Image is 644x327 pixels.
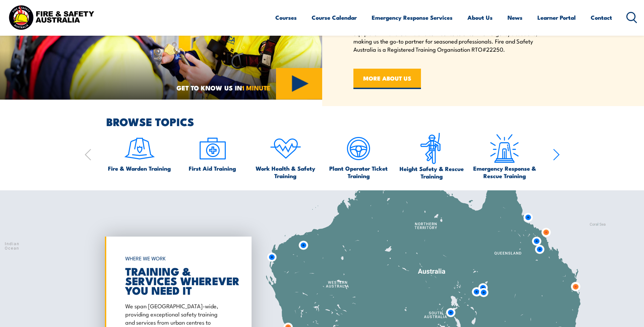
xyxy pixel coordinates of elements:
[398,165,465,180] span: Height Safety & Rescue Training
[125,266,228,295] h2: TRAINING & SERVICES WHEREVER YOU NEED IT
[591,8,612,27] a: Contact
[471,165,538,179] span: Emergency Response & Rescue Training
[489,133,520,165] img: Emergency Response Icon
[343,133,374,165] img: icon-5
[189,133,236,172] a: First Aid Training
[125,252,228,264] h6: WHERE WE WORK
[353,69,421,89] a: MORE ABOUT US
[106,117,560,126] h2: BROWSE TOPICS
[177,85,271,91] span: GET TO KNOW US IN
[275,8,297,27] a: Courses
[398,133,465,180] a: Height Safety & Rescue Training
[312,8,357,27] a: Course Calendar
[252,133,319,179] a: Work Health & Safety Training
[325,165,392,179] span: Plant Operator Ticket Training
[325,133,392,179] a: Plant Operator Ticket Training
[270,133,301,165] img: icon-4
[108,165,171,172] span: Fire & Warden Training
[189,165,236,172] span: First Aid Training
[252,165,319,179] span: Work Health & Safety Training
[416,133,447,165] img: icon-6
[108,133,171,172] a: Fire & Warden Training
[197,133,228,165] img: icon-2
[471,133,538,179] a: Emergency Response & Rescue Training
[537,8,576,27] a: Learner Portal
[508,8,522,27] a: News
[372,8,453,27] a: Emergency Response Services
[467,8,493,27] a: About Us
[242,83,271,92] strong: 1 MINUTE
[124,133,155,165] img: icon-1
